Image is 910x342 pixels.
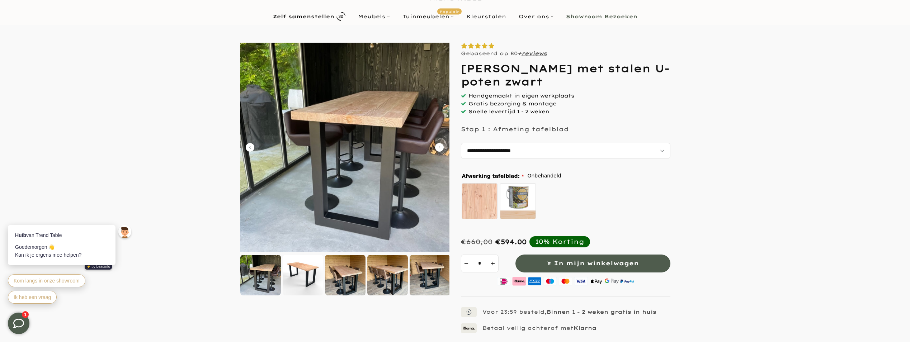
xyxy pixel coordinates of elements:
button: Carousel Next Arrow [435,143,444,152]
strong: + [518,50,522,57]
input: Quantity [472,255,488,272]
iframe: toggle-frame [1,305,37,341]
img: Rechthoekige douglas houten bartafel - stalen U-poten zwart [283,255,323,295]
span: In mijn winkelwagen [554,258,639,269]
a: Zelf samenstellen [267,10,352,23]
span: €594.00 [495,238,527,246]
button: In mijn winkelwagen [515,255,670,272]
span: Populair [437,8,462,14]
div: 10% Korting [535,238,584,246]
p: Gebaseerd op 80 [461,50,547,57]
p: Voor 23:59 besteld, [482,309,656,315]
button: increment [488,255,499,272]
span: Onbehandeld [527,171,561,180]
span: Snelle levertijd 1 - 2 weken [468,108,549,115]
select: autocomplete="off" [461,143,670,159]
img: Douglas bartafel met stalen U-poten zwart [410,255,450,295]
a: Kleurstalen [460,12,512,21]
p: Stap 1 : Afmeting tafelblad [461,125,569,133]
strong: Klarna [574,325,597,331]
img: Douglas bartafel met stalen U-poten zwart [325,255,366,295]
a: TuinmeubelenPopulair [396,12,460,21]
a: Showroom Bezoeken [560,12,643,21]
iframe: bot-iframe [1,190,141,313]
img: Douglas bartafel met stalen U-poten zwart [367,255,408,295]
span: Afwerking tafelblad: [462,174,524,179]
p: Betaal veilig achteraf met [482,325,597,331]
span: Gratis bezorging & montage [468,100,556,107]
div: €660,00 [461,238,492,246]
b: Zelf samenstellen [273,14,334,19]
button: decrement [461,255,472,272]
span: Handgemaakt in eigen werkplaats [468,92,574,99]
button: Carousel Back Arrow [246,143,254,152]
h1: [PERSON_NAME] met stalen U-poten zwart [461,62,670,88]
b: Showroom Bezoeken [566,14,637,19]
img: Douglas bartafel met stalen U-poten zwart gepoedercoat [240,43,449,252]
strong: Binnen 1 - 2 weken gratis in huis [547,309,656,315]
a: Over ons [512,12,560,21]
a: reviews [522,50,547,57]
a: Meubels [352,12,396,21]
img: Douglas bartafel met stalen U-poten zwart gepoedercoat [240,255,281,295]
